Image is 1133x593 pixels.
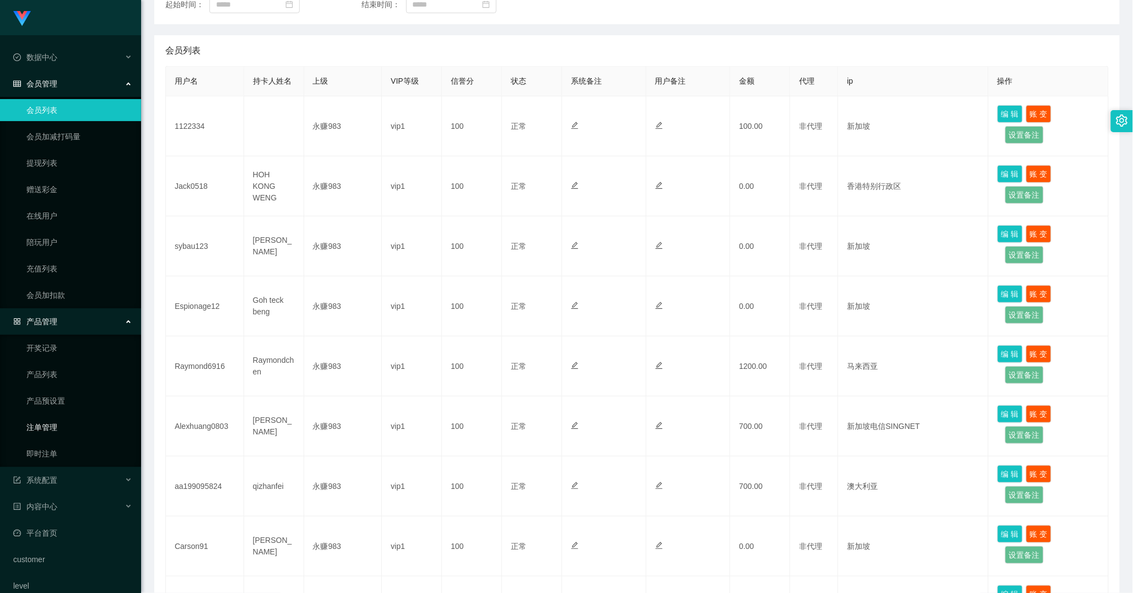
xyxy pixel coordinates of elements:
[997,77,1013,85] span: 操作
[13,318,21,325] i: 图标: appstore-o
[1026,525,1051,543] button: 账 变
[655,242,663,249] i: 图标: edit
[1026,165,1051,183] button: 账 变
[511,482,526,491] span: 正常
[655,302,663,309] i: 图标: edit
[1005,366,1044,384] button: 设置备注
[655,422,663,429] i: 图标: edit
[313,77,328,85] span: 上级
[799,302,822,311] span: 非代理
[730,96,790,156] td: 100.00
[730,156,790,216] td: 0.00
[13,548,132,570] a: customer
[442,96,502,156] td: 100
[997,525,1023,543] button: 编 辑
[26,258,132,280] a: 充值列表
[442,456,502,516] td: 100
[26,337,132,359] a: 开奖记录
[451,77,474,85] span: 信誉分
[166,396,244,456] td: Alexhuang0803
[304,336,382,396] td: 永赚983
[391,77,419,85] span: VIP等级
[382,456,442,516] td: vip1
[382,516,442,576] td: vip1
[799,242,822,251] span: 非代理
[26,416,132,438] a: 注单管理
[997,225,1023,243] button: 编 辑
[997,105,1023,123] button: 编 辑
[571,362,579,369] i: 图标: edit
[482,1,490,8] i: 图标: calendar
[1026,105,1051,123] button: 账 变
[1005,546,1044,564] button: 设置备注
[1026,465,1051,483] button: 账 变
[1005,306,1044,324] button: 设置备注
[1005,186,1044,204] button: 设置备注
[799,542,822,551] span: 非代理
[382,156,442,216] td: vip1
[571,302,579,309] i: 图标: edit
[13,502,57,511] span: 内容中心
[571,422,579,429] i: 图标: edit
[442,336,502,396] td: 100
[799,362,822,371] span: 非代理
[838,156,988,216] td: 香港特别行政区
[730,516,790,576] td: 0.00
[511,422,526,431] span: 正常
[382,276,442,336] td: vip1
[997,405,1023,423] button: 编 辑
[165,44,201,57] span: 会员列表
[304,96,382,156] td: 永赚983
[442,276,502,336] td: 100
[244,276,304,336] td: Goh teck beng
[175,77,198,85] span: 用户名
[571,242,579,249] i: 图标: edit
[304,276,382,336] td: 永赚983
[1026,285,1051,303] button: 账 变
[13,476,21,484] i: 图标: form
[511,542,526,551] span: 正常
[997,165,1023,183] button: 编 辑
[799,182,822,191] span: 非代理
[26,231,132,253] a: 陪玩用户
[244,396,304,456] td: [PERSON_NAME]
[655,182,663,189] i: 图标: edit
[304,516,382,576] td: 永赚983
[166,516,244,576] td: Carson91
[26,205,132,227] a: 在线用户
[13,79,57,88] span: 会员管理
[571,77,602,85] span: 系统备注
[1005,126,1044,144] button: 设置备注
[655,362,663,369] i: 图标: edit
[13,11,31,26] img: logo.9652507e.png
[382,216,442,276] td: vip1
[571,482,579,489] i: 图标: edit
[1026,225,1051,243] button: 账 变
[166,456,244,516] td: aa199095824
[382,336,442,396] td: vip1
[799,482,822,491] span: 非代理
[511,302,526,311] span: 正常
[26,443,132,465] a: 即时注单
[26,363,132,385] a: 产品列表
[13,503,21,510] i: 图标: profile
[304,456,382,516] td: 永赚983
[304,216,382,276] td: 永赚983
[739,77,754,85] span: 金额
[838,516,988,576] td: 新加坡
[26,126,132,148] a: 会员加减打码量
[1026,405,1051,423] button: 账 变
[13,53,21,61] i: 图标: check-circle-o
[997,285,1023,303] button: 编 辑
[847,77,853,85] span: ip
[838,456,988,516] td: 澳大利亚
[838,216,988,276] td: 新加坡
[166,336,244,396] td: Raymond6916
[838,96,988,156] td: 新加坡
[730,396,790,456] td: 700.00
[511,122,526,130] span: 正常
[13,53,57,62] span: 数据中心
[26,178,132,200] a: 赠送彩金
[442,396,502,456] td: 100
[571,542,579,550] i: 图标: edit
